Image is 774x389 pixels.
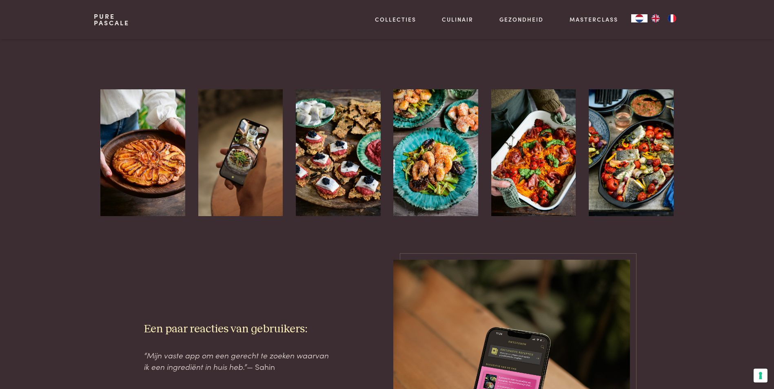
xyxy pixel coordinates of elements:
[144,349,329,372] em: “Mijn vaste app om een gerecht te zoeken waarvan ik een ingrediënt in huis heb.”
[94,13,129,26] a: PurePascale
[664,14,680,22] a: FR
[198,89,283,216] img: view2
[100,89,185,216] img: PN_herfstig_menu copy
[648,14,664,22] a: EN
[754,369,767,382] button: Uw voorkeuren voor toestemming voor trackingtechnologieën
[393,89,478,216] img: _DSC8182
[499,15,543,24] a: Gezondheid
[648,14,680,22] ul: Language list
[631,14,648,22] div: Language
[491,89,576,216] img: PASCALE boek 202407275 copy
[144,322,331,336] h3: Een paar reacties van gebruikers:
[631,14,680,22] aside: Language selected: Nederlands
[442,15,473,24] a: Culinair
[589,89,674,216] img: zeebaars in de oven
[375,15,416,24] a: Collecties
[631,14,648,22] a: NL
[570,15,618,24] a: Masterclass
[144,349,331,373] p: — Sahin
[296,89,381,216] img: _DSC8293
